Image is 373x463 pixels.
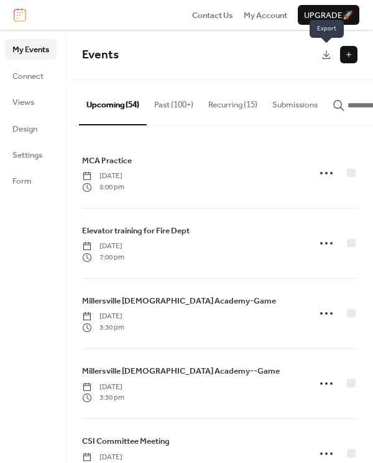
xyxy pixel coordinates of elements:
a: My Events [5,39,57,59]
button: Upcoming (54) [79,80,147,125]
span: Views [12,96,34,109]
span: 3:30 pm [82,392,124,403]
a: Form [5,171,57,191]
span: Events [82,43,119,66]
span: Connect [12,70,44,83]
span: [DATE] [82,241,124,252]
span: [DATE] [82,452,124,463]
a: My Account [244,9,287,21]
img: logo [14,8,26,22]
button: Recurring (15) [201,80,265,124]
span: My Events [12,43,49,56]
span: [DATE] [82,311,124,322]
a: Contact Us [192,9,233,21]
a: Views [5,92,57,112]
a: CSI Committee Meeting [82,434,170,448]
a: Millersville [DEMOGRAPHIC_DATA] Academy-Game [82,294,276,308]
a: Design [5,119,57,138]
span: Form [12,175,32,187]
span: Export [310,20,344,38]
button: Submissions [265,80,325,124]
a: Elevator training for Fire Dept [82,224,190,238]
button: Past (100+) [147,80,201,124]
span: 3:30 pm [82,322,124,333]
button: Upgrade🚀 [298,5,359,25]
span: MCA Practice [82,155,132,167]
span: 7:00 pm [82,252,124,263]
span: Upgrade 🚀 [304,9,353,22]
span: [DATE] [82,171,124,182]
span: Elevator training for Fire Dept [82,225,190,237]
span: My Account [244,9,287,22]
span: [DATE] [82,382,124,393]
span: Millersville [DEMOGRAPHIC_DATA] Academy-Game [82,295,276,307]
span: Settings [12,149,42,161]
a: Millersville [DEMOGRAPHIC_DATA] Academy--Game [82,364,280,378]
span: Contact Us [192,9,233,22]
span: Design [12,123,37,135]
span: 5:00 pm [82,182,124,193]
a: Settings [5,145,57,164]
a: Connect [5,66,57,86]
a: MCA Practice [82,154,132,168]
